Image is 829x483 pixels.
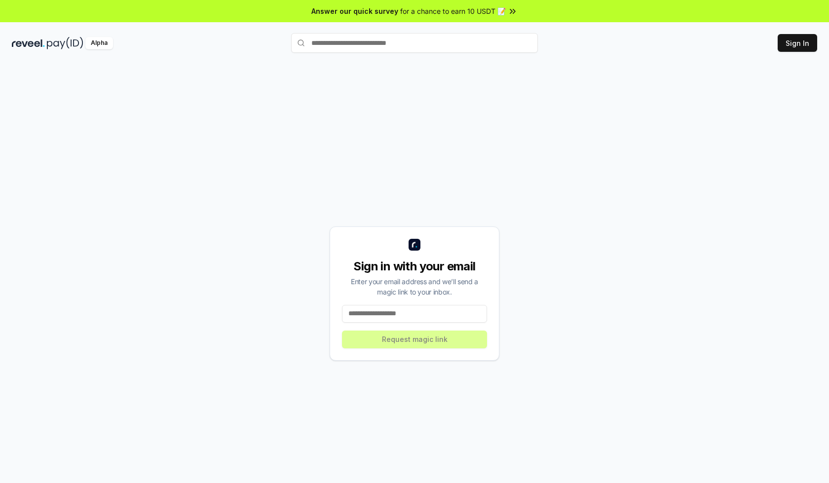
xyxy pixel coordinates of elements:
[47,37,83,49] img: pay_id
[400,6,506,16] span: for a chance to earn 10 USDT 📝
[85,37,113,49] div: Alpha
[342,276,487,297] div: Enter your email address and we’ll send a magic link to your inbox.
[311,6,398,16] span: Answer our quick survey
[409,239,420,251] img: logo_small
[778,34,817,52] button: Sign In
[12,37,45,49] img: reveel_dark
[342,259,487,274] div: Sign in with your email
